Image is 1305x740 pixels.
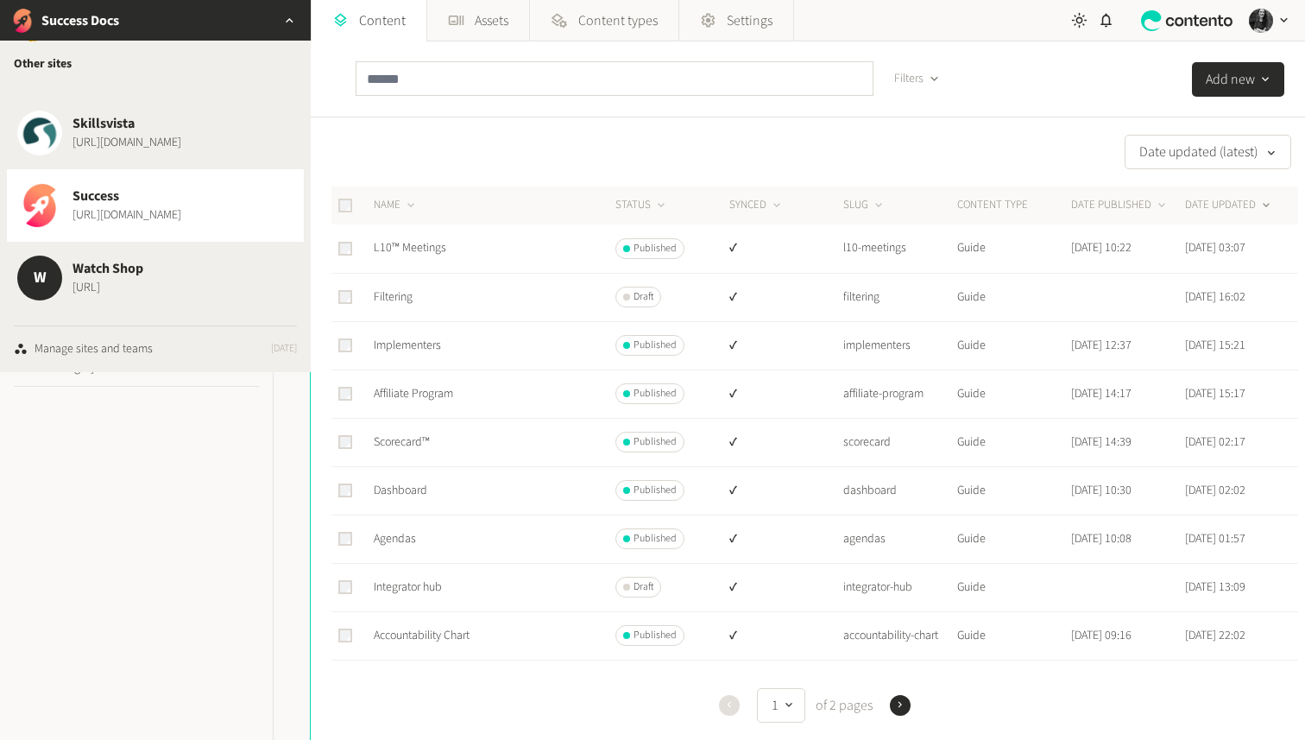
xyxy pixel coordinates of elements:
[728,466,842,515] td: ✔
[728,370,842,418] td: ✔
[728,660,842,708] td: ✔
[956,611,1070,660] td: Guide
[374,433,430,451] a: Scorecard™
[374,482,427,499] a: Dashboard
[374,337,441,354] a: Implementers
[634,241,677,256] span: Published
[1071,530,1132,547] time: [DATE] 10:08
[374,197,418,214] button: NAME
[578,10,658,31] span: Content types
[728,563,842,611] td: ✔
[634,386,677,402] span: Published
[757,688,805,723] button: 1
[7,97,304,169] button: SkillsvistaSkillsvista[URL][DOMAIN_NAME]
[72,113,181,134] span: Skillsvista
[1071,337,1132,354] time: [DATE] 12:37
[1249,9,1273,33] img: Hollie Duncan
[1071,385,1132,402] time: [DATE] 14:17
[956,370,1070,418] td: Guide
[1185,530,1245,547] time: [DATE] 01:57
[842,321,956,370] td: implementers
[374,288,413,306] a: Filtering
[374,239,446,256] a: L10™ Meetings
[1071,197,1169,214] button: DATE PUBLISHED
[1125,135,1291,169] button: Date updated (latest)
[634,579,653,595] span: Draft
[842,273,956,321] td: filtering
[956,187,1070,225] th: CONTENT TYPE
[956,660,1070,708] td: General Page
[72,186,181,206] span: Success
[728,611,842,660] td: ✔
[956,321,1070,370] td: Guide
[842,418,956,466] td: scorecard
[728,273,842,321] td: ✔
[72,258,143,279] span: Watch Shop
[72,134,181,152] span: [URL][DOMAIN_NAME]
[17,183,62,228] img: Success
[842,225,956,273] td: l10-meetings
[1185,288,1245,306] time: [DATE] 16:02
[1185,197,1273,214] button: DATE UPDATED
[842,466,956,515] td: dashboard
[271,342,297,357] span: [DATE]
[842,515,956,563] td: agendas
[634,483,677,498] span: Published
[1192,62,1284,97] button: Add new
[956,418,1070,466] td: Guide
[634,434,677,450] span: Published
[72,279,143,297] span: [URL]
[728,321,842,370] td: ✔
[842,660,956,708] td: home
[728,225,842,273] td: ✔
[374,385,453,402] a: Affiliate Program
[843,197,886,214] button: SLUG
[880,61,954,96] button: Filters
[1071,239,1132,256] time: [DATE] 10:22
[1185,482,1245,499] time: [DATE] 02:02
[729,197,784,214] button: SYNCED
[634,289,653,305] span: Draft
[72,206,181,225] span: [URL][DOMAIN_NAME]
[634,531,677,547] span: Published
[1185,579,1245,596] time: [DATE] 13:09
[35,340,153,358] div: Manage sites and teams
[1185,239,1245,256] time: [DATE] 03:07
[956,273,1070,321] td: Guide
[41,10,119,31] h2: Success Docs
[7,41,304,86] div: Other sites
[634,338,677,353] span: Published
[17,266,62,289] span: W
[374,627,470,644] a: Accountability Chart
[728,418,842,466] td: ✔
[728,515,842,563] td: ✔
[10,9,35,33] img: Success Docs
[615,197,668,214] button: STATUS
[7,242,304,314] button: WWatch Shop[URL]
[842,370,956,418] td: affiliate-program
[374,530,416,547] a: Agendas
[1071,627,1132,644] time: [DATE] 09:16
[17,111,62,155] img: Skillsvista
[956,515,1070,563] td: Guide
[7,169,304,242] button: SuccessSuccess[URL][DOMAIN_NAME]
[1185,337,1245,354] time: [DATE] 15:21
[894,70,924,88] span: Filters
[14,340,153,358] a: Manage sites and teams
[842,563,956,611] td: integrator-hub
[1185,385,1245,402] time: [DATE] 15:17
[842,611,956,660] td: accountability-chart
[956,563,1070,611] td: Guide
[1071,482,1132,499] time: [DATE] 10:30
[1071,433,1132,451] time: [DATE] 14:39
[1185,627,1245,644] time: [DATE] 22:02
[727,10,772,31] span: Settings
[956,225,1070,273] td: Guide
[956,466,1070,515] td: Guide
[374,579,442,596] a: Integrator hub
[634,628,677,643] span: Published
[1185,433,1245,451] time: [DATE] 02:17
[812,695,873,716] span: of 2 pages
